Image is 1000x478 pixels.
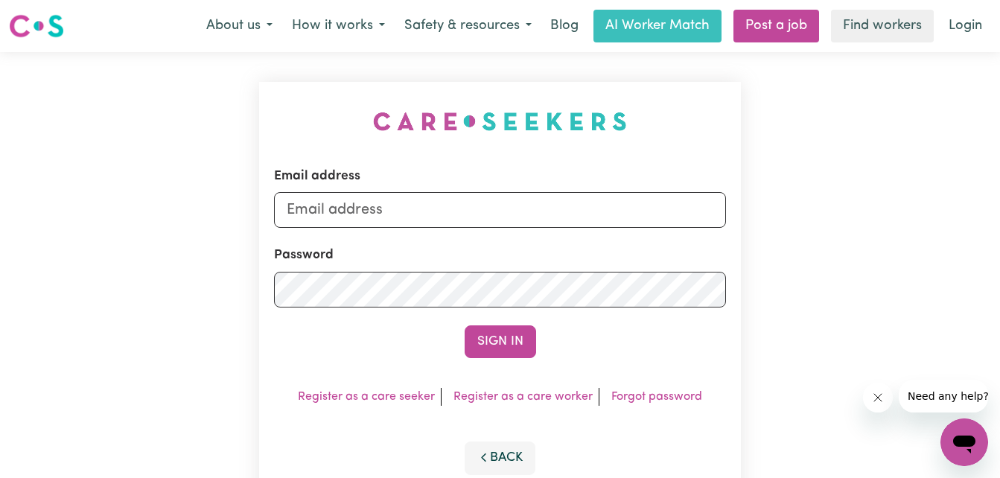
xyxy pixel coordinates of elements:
label: Password [274,246,334,265]
a: Forgot password [611,391,702,403]
button: Back [465,442,536,474]
input: Email address [274,192,727,228]
span: Need any help? [9,10,90,22]
a: Find workers [831,10,934,42]
a: Blog [541,10,587,42]
a: Post a job [733,10,819,42]
a: Register as a care worker [453,391,593,403]
button: Sign In [465,325,536,358]
iframe: Button to launch messaging window [940,418,988,466]
button: About us [197,10,282,42]
img: Careseekers logo [9,13,64,39]
iframe: Close message [863,383,893,412]
a: AI Worker Match [593,10,722,42]
a: Register as a care seeker [298,391,435,403]
iframe: Message from company [899,380,988,412]
a: Careseekers logo [9,9,64,43]
button: How it works [282,10,395,42]
a: Login [940,10,991,42]
label: Email address [274,167,360,186]
button: Safety & resources [395,10,541,42]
